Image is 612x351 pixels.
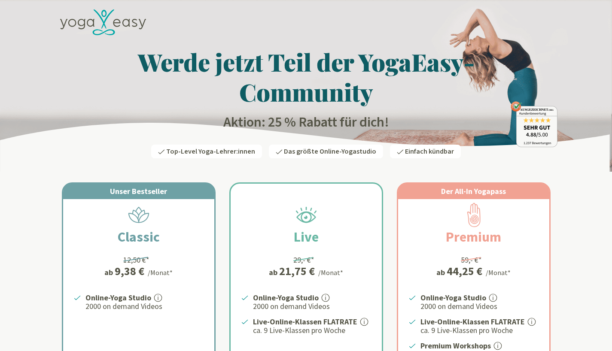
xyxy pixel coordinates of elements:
[279,266,315,277] div: 21,75 €
[85,293,151,303] strong: Online-Yoga Studio
[420,341,491,351] strong: Premium Workshops
[253,301,371,312] p: 2000 on demand Videos
[253,293,319,303] strong: Online-Yoga Studio
[253,317,357,327] strong: Live-Online-Klassen FLATRATE
[269,266,279,278] span: ab
[273,227,339,247] h2: Live
[420,317,525,327] strong: Live-Online-Klassen FLATRATE
[318,267,343,278] div: /Monat*
[115,266,144,277] div: 9,38 €
[461,254,482,266] div: 59,- €*
[405,147,454,156] span: Einfach kündbar
[97,227,180,247] h2: Classic
[85,301,204,312] p: 2000 on demand Videos
[104,266,115,278] span: ab
[447,266,482,277] div: 44,25 €
[425,227,522,247] h2: Premium
[420,293,486,303] strong: Online-Yoga Studio
[511,101,557,147] img: ausgezeichnet_badge.png
[148,267,173,278] div: /Monat*
[486,267,511,278] div: /Monat*
[441,186,506,196] span: Der All-In Yogapass
[55,47,557,107] h1: Werde jetzt Teil der YogaEasy-Community
[420,325,539,336] p: ca. 9 Live-Klassen pro Woche
[284,147,376,156] span: Das größte Online-Yogastudio
[166,147,255,156] span: Top-Level Yoga-Lehrer:innen
[123,254,149,266] div: 12,50 €*
[110,186,167,196] span: Unser Bestseller
[55,114,557,131] h2: Aktion: 25 % Rabatt für dich!
[293,254,314,266] div: 29,- €*
[436,266,447,278] span: ab
[420,301,539,312] p: 2000 on demand Videos
[253,325,371,336] p: ca. 9 Live-Klassen pro Woche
